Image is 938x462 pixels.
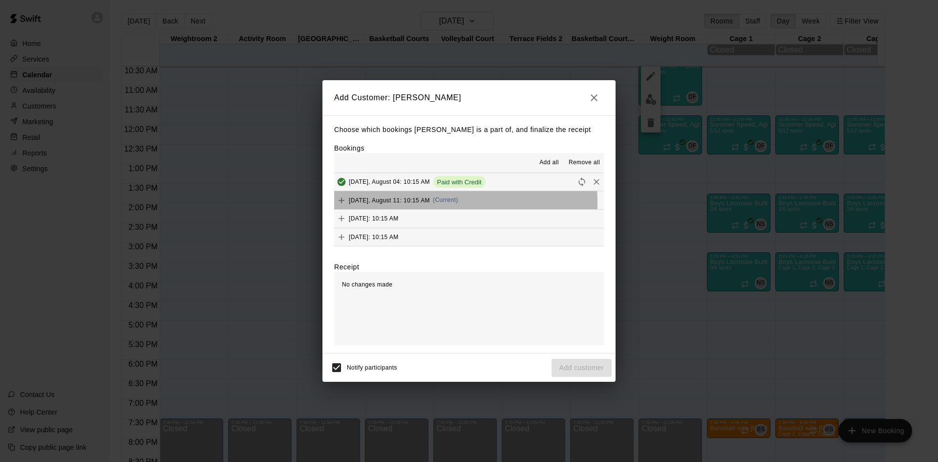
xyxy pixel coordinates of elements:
[334,262,359,272] label: Receipt
[334,233,349,241] span: Add
[342,281,392,288] span: No changes made
[589,178,604,185] span: Remove
[349,197,430,203] span: [DATE], August 11: 10:15 AM
[433,197,458,203] span: (Current)
[533,155,565,171] button: Add all
[569,158,600,168] span: Remove all
[575,178,589,185] span: Reschedule
[334,191,604,209] button: Add[DATE], August 11: 10:15 AM(Current)
[334,173,604,191] button: Added & Paid[DATE], August 04: 10:15 AMPaid with CreditRescheduleRemove
[334,196,349,203] span: Add
[334,124,604,136] p: Choose which bookings [PERSON_NAME] is a part of, and finalize the receipt
[334,175,349,189] button: Added & Paid
[347,365,397,372] span: Notify participants
[565,155,604,171] button: Remove all
[334,215,349,222] span: Add
[349,178,430,185] span: [DATE], August 04: 10:15 AM
[349,234,399,241] span: [DATE]: 10:15 AM
[349,215,399,222] span: [DATE]: 10:15 AM
[322,80,616,115] h2: Add Customer: [PERSON_NAME]
[334,228,604,246] button: Add[DATE]: 10:15 AM
[334,210,604,228] button: Add[DATE]: 10:15 AM
[539,158,559,168] span: Add all
[433,178,486,186] span: Paid with Credit
[334,144,364,152] label: Bookings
